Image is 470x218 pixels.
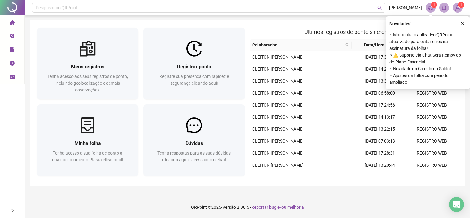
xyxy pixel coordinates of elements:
span: Tenha respostas para as suas dúvidas clicando aqui e acessando o chat! [157,151,231,162]
span: CLEITON [PERSON_NAME] [252,151,304,155]
span: ⚬ Novidade no Cálculo do Saldo! [389,65,466,72]
span: clock-circle [10,58,15,70]
span: 1 [433,3,435,7]
span: [PERSON_NAME] [389,4,422,11]
span: Colaborador [252,42,343,48]
td: [DATE] 17:38:09 [354,51,406,63]
span: close [460,22,465,26]
td: REGISTRO WEB [406,111,458,123]
td: [DATE] 14:13:17 [354,111,406,123]
span: Tenha acesso a sua folha de ponto a qualquer momento. Basta clicar aqui! [52,151,123,162]
span: ⚬ ⚠️ Suporte Via Chat Será Removido do Plano Essencial [389,52,466,65]
td: REGISTRO WEB [406,147,458,159]
span: home [10,17,15,30]
sup: Atualize o seu contato no menu Meus Dados [458,2,464,8]
span: Tenha acesso aos seus registros de ponto, incluindo geolocalização e demais observações! [47,74,128,92]
td: REGISTRO WEB [406,123,458,135]
sup: 1 [431,2,437,8]
td: REGISTRO WEB [406,99,458,111]
th: Data/Hora [352,39,402,51]
span: CLEITON [PERSON_NAME] [252,139,304,143]
td: REGISTRO WEB [406,87,458,99]
span: CLEITON [PERSON_NAME] [252,79,304,83]
a: Meus registrosTenha acesso aos seus registros de ponto, incluindo geolocalização e demais observa... [37,28,138,99]
a: Minha folhaTenha acesso a sua folha de ponto a qualquer momento. Basta clicar aqui! [37,104,138,176]
span: Reportar bug e/ou melhoria [251,205,304,210]
span: Minha folha [74,140,101,146]
span: CLEITON [PERSON_NAME] [252,127,304,131]
span: Últimos registros de ponto sincronizados [304,29,404,35]
td: [DATE] 13:32:41 [354,75,406,87]
span: CLEITON [PERSON_NAME] [252,91,304,95]
td: [DATE] 14:29:43 [354,63,406,75]
td: [DATE] 13:22:15 [354,123,406,135]
span: bell [441,5,447,10]
span: ⚬ Mantenha o aplicativo QRPoint atualizado para evitar erros na assinatura da folha! [389,31,466,52]
img: 84900 [453,3,462,12]
td: [DATE] 07:03:13 [354,135,406,147]
span: 1 [460,3,462,7]
span: Novidades ! [389,20,412,27]
span: search [344,40,350,50]
span: schedule [10,71,15,84]
span: CLEITON [PERSON_NAME] [252,54,304,59]
span: search [377,6,382,10]
span: CLEITON [PERSON_NAME] [252,163,304,168]
span: environment [10,31,15,43]
span: ⚬ Ajustes da folha com período ampliado! [389,72,466,86]
span: Registre sua presença com rapidez e segurança clicando aqui! [159,74,229,86]
span: notification [428,5,433,10]
td: [DATE] 13:20:44 [354,159,406,171]
span: Versão [222,205,236,210]
span: Data/Hora [354,42,395,48]
td: [DATE] 17:24:56 [354,99,406,111]
td: [DATE] 06:58:00 [354,87,406,99]
span: CLEITON [PERSON_NAME] [252,103,304,107]
span: file [10,44,15,57]
td: [DATE] 17:28:31 [354,147,406,159]
td: [DATE] 12:09:52 [354,171,406,183]
span: CLEITON [PERSON_NAME] [252,115,304,119]
span: Meus registros [71,64,104,70]
td: REGISTRO WEB [406,135,458,147]
a: DúvidasTenha respostas para as suas dúvidas clicando aqui e acessando o chat! [143,104,245,176]
footer: QRPoint © 2025 - 2.90.5 - [25,196,470,218]
span: right [10,208,14,213]
span: Registrar ponto [177,64,211,70]
a: Registrar pontoRegistre sua presença com rapidez e segurança clicando aqui! [143,28,245,99]
td: REGISTRO WEB [406,159,458,171]
span: search [345,43,349,47]
div: Open Intercom Messenger [449,197,464,212]
span: Dúvidas [185,140,203,146]
span: CLEITON [PERSON_NAME] [252,67,304,71]
td: REGISTRO WEB [406,171,458,183]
